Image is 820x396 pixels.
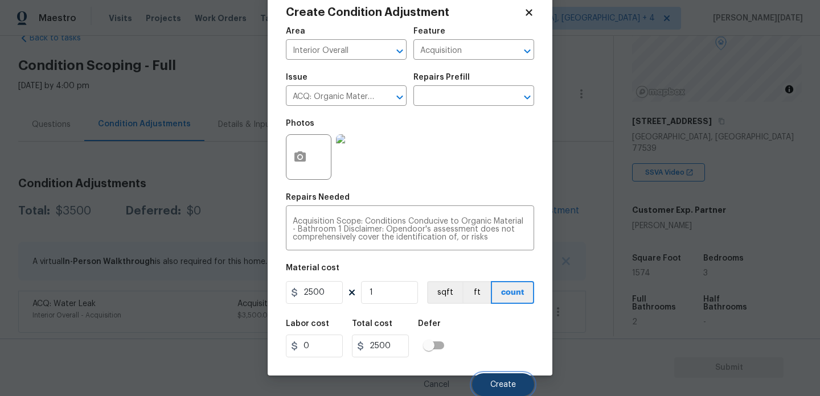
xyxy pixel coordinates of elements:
h5: Labor cost [286,320,329,328]
h5: Area [286,27,305,35]
h2: Create Condition Adjustment [286,7,524,18]
h5: Material cost [286,264,339,272]
span: Cancel [424,381,449,389]
button: Open [392,43,408,59]
button: ft [462,281,491,304]
h5: Repairs Prefill [413,73,470,81]
button: count [491,281,534,304]
textarea: Acquisition Scope: Conditions Conducive to Organic Material - Bathroom 1 Disclaimer: Opendoor's a... [293,217,527,241]
h5: Defer [418,320,441,328]
button: Create [472,373,534,396]
button: Cancel [405,373,468,396]
button: Open [392,89,408,105]
h5: Total cost [352,320,392,328]
h5: Issue [286,73,307,81]
span: Create [490,381,516,389]
button: Open [519,43,535,59]
h5: Feature [413,27,445,35]
h5: Repairs Needed [286,193,350,201]
button: Open [519,89,535,105]
button: sqft [427,281,462,304]
h5: Photos [286,119,314,127]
